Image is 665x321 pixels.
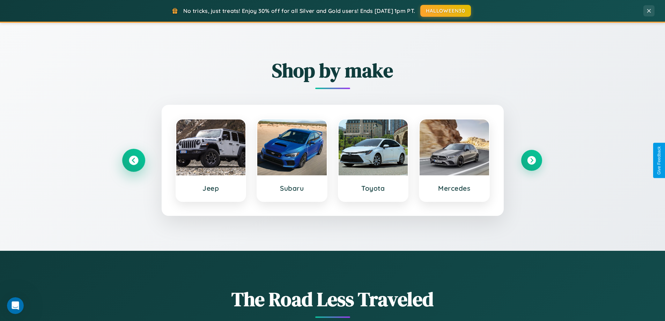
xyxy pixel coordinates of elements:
iframe: Intercom live chat [7,297,24,314]
h3: Jeep [183,184,239,192]
h3: Mercedes [427,184,482,192]
button: HALLOWEEN30 [420,5,471,17]
div: Give Feedback [657,146,662,175]
span: No tricks, just treats! Enjoy 30% off for all Silver and Gold users! Ends [DATE] 1pm PT. [183,7,415,14]
h2: Shop by make [123,57,542,84]
h1: The Road Less Traveled [123,286,542,313]
h3: Subaru [264,184,320,192]
h3: Toyota [346,184,401,192]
